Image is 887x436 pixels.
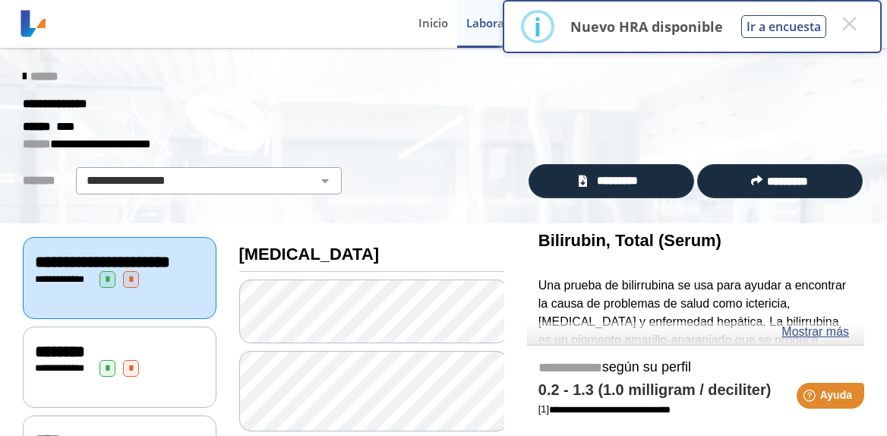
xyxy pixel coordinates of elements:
[741,15,826,38] button: Ir a encuesta
[239,245,380,264] b: [MEDICAL_DATA]
[538,231,721,250] b: Bilirubin, Total (Serum)
[835,10,863,37] button: Close this dialog
[534,13,541,40] div: i
[538,403,671,415] a: [1]
[570,17,723,36] p: Nuevo HRA disponible
[781,323,849,341] a: Mostrar más
[538,381,853,400] h4: 0.2 - 1.3 (1.0 milligram / deciliter)
[752,377,870,419] iframe: Help widget launcher
[538,359,853,377] h5: según su perfil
